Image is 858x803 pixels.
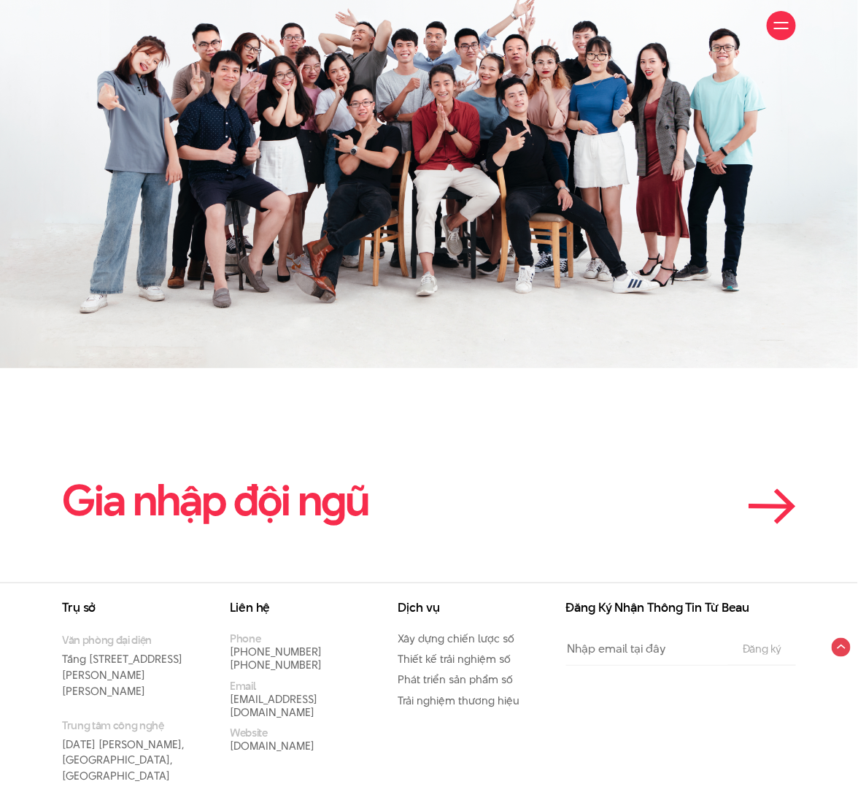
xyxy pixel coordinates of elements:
a: Gia nhập đội ngũ [62,477,796,523]
input: Đăng ký [738,643,786,655]
h2: Gia nhập đội ngũ [62,477,368,523]
a: Trải nghiệm thương hiệu [398,693,519,708]
p: [DATE] [PERSON_NAME], [GEOGRAPHIC_DATA], [GEOGRAPHIC_DATA] [62,718,208,784]
h3: Trụ sở [62,602,208,614]
a: Thiết kế trải nghiệm số [398,651,511,666]
small: Website [230,725,268,740]
p: Tầng [STREET_ADDRESS][PERSON_NAME][PERSON_NAME] [62,632,208,699]
h3: Liên hệ [230,602,376,614]
h3: Đăng Ký Nhận Thông Tin Từ Beau [566,602,796,614]
input: Nhập email tại đây [566,632,729,665]
a: [PHONE_NUMBER] [230,644,322,659]
a: [DOMAIN_NAME] [230,738,314,753]
a: [PHONE_NUMBER] [230,657,322,672]
a: [EMAIL_ADDRESS][DOMAIN_NAME] [230,691,317,720]
h3: Dịch vụ [398,602,544,614]
small: Phone [230,631,260,646]
small: Email [230,678,255,693]
a: Phát triển sản phẩm số [398,672,513,687]
small: Văn phòng đại diện [62,632,208,648]
a: Xây dựng chiến lược số [398,631,514,646]
small: Trung tâm công nghệ [62,718,208,733]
